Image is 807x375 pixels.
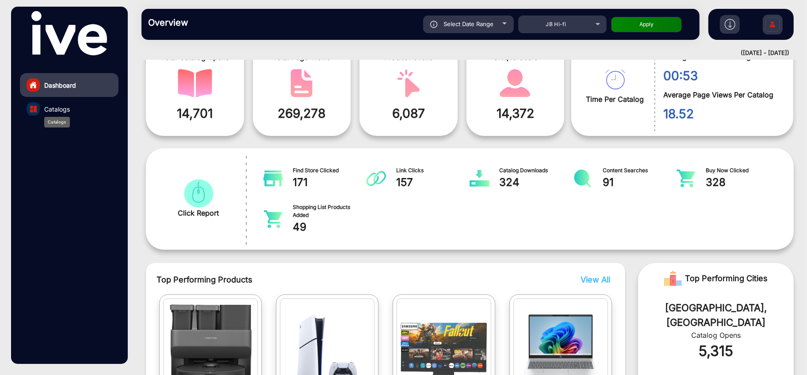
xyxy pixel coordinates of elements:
[293,166,367,174] span: Find Store Clicked
[651,301,780,330] div: [GEOGRAPHIC_DATA], [GEOGRAPHIC_DATA]
[391,69,426,97] img: catalog
[763,10,782,41] img: Sign%20Up.svg
[31,11,107,55] img: vmg-logo
[293,219,367,235] span: 49
[605,70,625,89] img: catalog
[651,340,780,362] div: 5,315
[706,166,780,174] span: Buy Now Clicked
[30,106,37,112] img: catalog
[44,81,76,90] span: Dashboard
[611,17,682,32] button: Apply
[663,66,780,85] span: 00:53
[470,170,490,187] img: catalog
[293,174,367,190] span: 171
[181,179,216,208] img: catalog
[685,270,768,287] span: Top Performing Cities
[578,274,608,286] button: View All
[499,174,573,190] span: 324
[366,104,451,123] span: 6,087
[546,21,566,27] span: JB Hi-fi
[263,210,283,228] img: catalog
[178,69,212,97] img: catalog
[20,97,119,121] a: Catalogs
[725,19,735,30] img: h2download.svg
[676,170,696,187] img: catalog
[573,170,593,187] img: catalog
[260,104,344,123] span: 269,278
[499,166,573,174] span: Catalog Downloads
[44,104,70,114] span: Catalogs
[263,170,283,187] img: catalog
[663,89,780,100] span: Average Page Views Per Catalog
[29,81,37,89] img: home
[20,73,119,97] a: Dashboard
[603,166,677,174] span: Content Searches
[284,69,319,97] img: catalog
[396,166,470,174] span: Link Clicks
[663,104,780,123] span: 18.52
[157,274,505,286] span: Top Performing Products
[498,69,532,97] img: catalog
[581,275,610,284] span: View All
[706,174,780,190] span: 328
[473,104,558,123] span: 14,372
[148,17,272,28] h3: Overview
[664,270,682,287] img: Rank image
[153,104,237,123] span: 14,701
[366,170,386,187] img: catalog
[444,20,493,27] span: Select Date Range
[430,21,438,28] img: icon
[293,203,367,219] span: Shopping List Products Added
[651,330,780,340] div: Catalog Opens
[603,174,677,190] span: 91
[396,174,470,190] span: 157
[178,208,219,218] span: Click Report
[133,49,789,58] div: ([DATE] - [DATE])
[44,117,70,128] div: Catalogs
